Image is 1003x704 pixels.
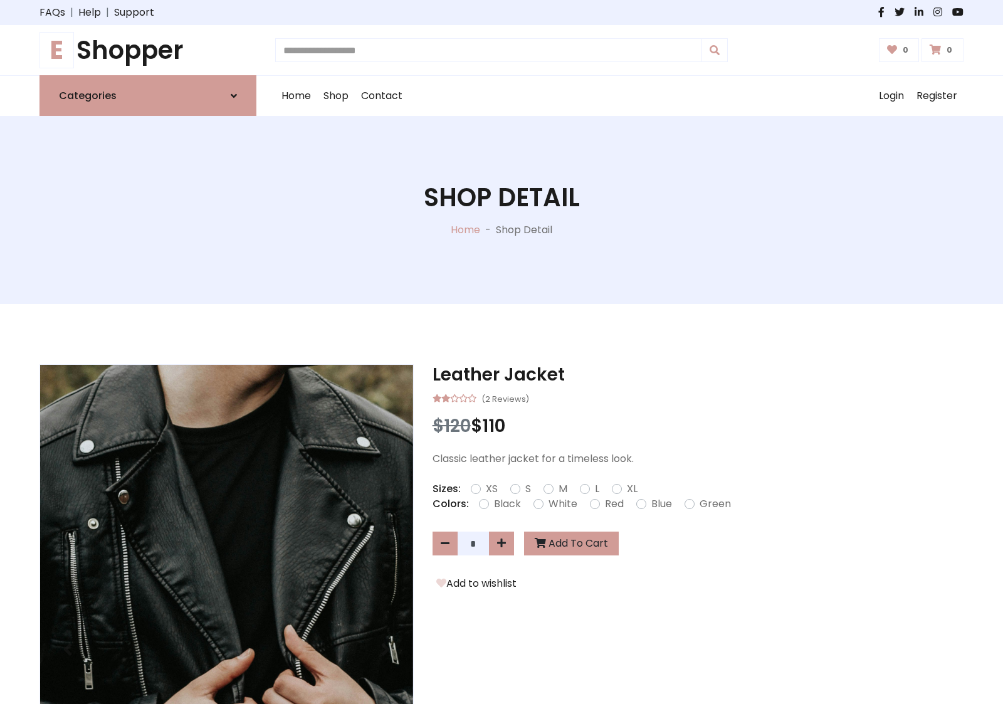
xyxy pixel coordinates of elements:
[627,481,638,496] label: XL
[900,45,911,56] span: 0
[433,416,964,437] h3: $
[605,496,624,512] label: Red
[78,5,101,20] a: Help
[39,32,74,68] span: E
[480,223,496,238] p: -
[317,76,355,116] a: Shop
[496,223,552,238] p: Shop Detail
[451,223,480,237] a: Home
[525,481,531,496] label: S
[39,5,65,20] a: FAQs
[424,182,580,213] h1: Shop Detail
[433,451,964,466] p: Classic leather jacket for a timeless look.
[549,496,577,512] label: White
[433,575,520,592] button: Add to wishlist
[524,532,619,555] button: Add To Cart
[101,5,114,20] span: |
[433,364,964,386] h3: Leather Jacket
[481,391,529,406] small: (2 Reviews)
[700,496,731,512] label: Green
[355,76,409,116] a: Contact
[275,76,317,116] a: Home
[39,35,256,65] h1: Shopper
[486,481,498,496] label: XS
[943,45,955,56] span: 0
[433,496,469,512] p: Colors:
[910,76,964,116] a: Register
[482,414,505,438] span: 110
[59,90,117,102] h6: Categories
[922,38,964,62] a: 0
[879,38,920,62] a: 0
[433,481,461,496] p: Sizes:
[651,496,672,512] label: Blue
[65,5,78,20] span: |
[559,481,567,496] label: M
[433,414,471,438] span: $120
[873,76,910,116] a: Login
[595,481,599,496] label: L
[39,35,256,65] a: EShopper
[494,496,521,512] label: Black
[39,75,256,116] a: Categories
[114,5,154,20] a: Support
